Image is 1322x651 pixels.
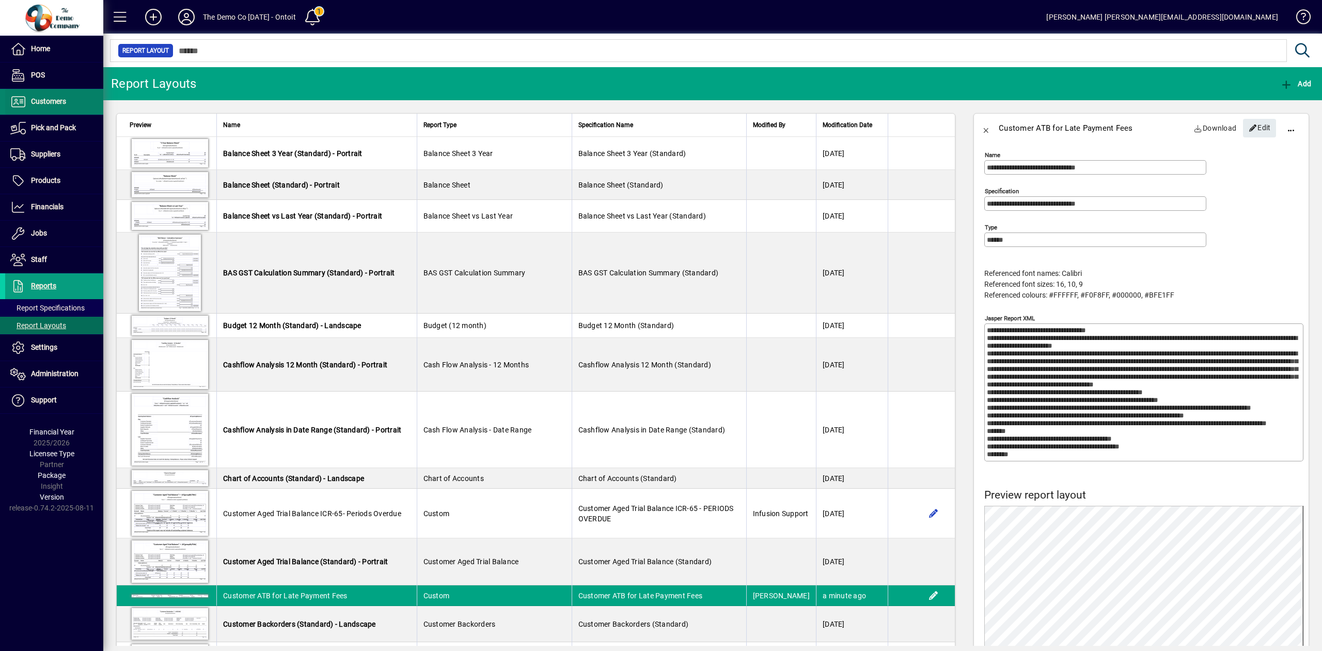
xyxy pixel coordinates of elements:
[10,321,66,330] span: Report Layouts
[137,8,170,26] button: Add
[170,8,203,26] button: Profile
[223,592,348,600] span: Customer ATB for Late Payment Fees
[578,592,703,600] span: Customer ATB for Late Payment Fees
[423,119,565,131] div: Report Type
[816,170,888,200] td: [DATE]
[5,142,103,167] a: Suppliers
[31,282,56,290] span: Reports
[753,119,785,131] span: Modified By
[38,471,66,479] span: Package
[423,321,486,330] span: Budget (12 month)
[31,255,47,263] span: Staff
[925,505,942,522] button: Edit
[223,149,363,158] span: Balance Sheet 3 Year (Standard) - Portrait
[5,168,103,194] a: Products
[985,151,1000,159] mat-label: Name
[5,361,103,387] a: Administration
[423,212,513,220] span: Balance Sheet vs Last Year
[223,119,240,131] span: Name
[29,428,74,436] span: Financial Year
[985,315,1035,322] mat-label: Jasper Report XML
[223,212,382,220] span: Balance Sheet vs Last Year (Standard) - Portrait
[423,149,493,158] span: Balance Sheet 3 Year
[578,620,689,628] span: Customer Backorders (Standard)
[31,396,57,404] span: Support
[753,592,810,600] span: [PERSON_NAME]
[1279,116,1303,141] button: More options
[578,557,712,566] span: Customer Aged Trial Balance (Standard)
[31,203,64,211] span: Financials
[816,489,888,538] td: [DATE]
[578,269,719,277] span: BAS GST Calculation Summary (Standard)
[423,592,450,600] span: Custom
[1194,120,1237,136] span: Download
[223,361,387,369] span: Cashflow Analysis 12 Month (Standard) - Portrait
[984,489,1303,502] h4: Preview report layout
[5,388,103,413] a: Support
[984,269,1082,277] span: Referenced font names: Calibri
[31,229,47,237] span: Jobs
[122,45,169,56] span: Report Layout
[5,89,103,115] a: Customers
[578,426,726,434] span: Cashflow Analysis in Date Range (Standard)
[1046,9,1278,25] div: [PERSON_NAME] [PERSON_NAME][EMAIL_ADDRESS][DOMAIN_NAME]
[29,450,74,458] span: Licensee Type
[816,137,888,170] td: [DATE]
[40,493,64,501] span: Version
[578,321,674,330] span: Budget 12 Month (Standard)
[974,116,999,141] button: Back
[223,119,411,131] div: Name
[1280,80,1311,88] span: Add
[111,75,197,92] div: Report Layouts
[925,587,942,604] button: Edit
[823,119,882,131] div: Modification Date
[985,188,1019,195] mat-label: Specification
[578,181,664,189] span: Balance Sheet (Standard)
[816,538,888,585] td: [DATE]
[223,426,401,434] span: Cashflow Analysis in Date Range (Standard) - Portrait
[31,71,45,79] span: POS
[816,606,888,642] td: [DATE]
[130,119,151,131] span: Preview
[5,317,103,334] a: Report Layouts
[223,474,364,483] span: Chart of Accounts (Standard) - Landscape
[423,361,529,369] span: Cash Flow Analysis - 12 Months
[1249,119,1271,136] span: Edit
[423,620,496,628] span: Customer Backorders
[31,343,57,351] span: Settings
[816,200,888,233] td: [DATE]
[816,233,888,314] td: [DATE]
[5,36,103,62] a: Home
[578,212,706,220] span: Balance Sheet vs Last Year (Standard)
[31,176,60,184] span: Products
[423,509,450,518] span: Custom
[423,557,519,566] span: Customer Aged Trial Balance
[578,119,633,131] span: Specification Name
[5,115,103,141] a: Pick and Pack
[31,44,50,53] span: Home
[423,426,532,434] span: Cash Flow Analysis - Date Range
[223,269,395,277] span: BAS GST Calculation Summary (Standard) - Portrait
[423,269,526,277] span: BAS GST Calculation Summary
[816,468,888,489] td: [DATE]
[5,194,103,220] a: Financials
[985,224,997,231] mat-label: Type
[578,361,711,369] span: Cashflow Analysis 12 Month (Standard)
[816,392,888,468] td: [DATE]
[578,119,740,131] div: Specification Name
[423,181,470,189] span: Balance Sheet
[31,123,76,132] span: Pick and Pack
[423,119,457,131] span: Report Type
[5,299,103,317] a: Report Specifications
[223,557,388,566] span: Customer Aged Trial Balance (Standard) - Portrait
[31,369,78,378] span: Administration
[578,504,734,523] span: Customer Aged Trial Balance ICR-65 - PERIODS OVERDUE
[5,335,103,361] a: Settings
[10,304,85,312] span: Report Specifications
[578,149,686,158] span: Balance Sheet 3 Year (Standard)
[223,509,401,518] span: Customer Aged Trial Balance ICR-65- Periods Overdue
[31,150,60,158] span: Suppliers
[223,321,361,330] span: Budget 12 Month (Standard) - Landscape
[203,9,296,25] div: The Demo Co [DATE] - Ontoit
[223,181,340,189] span: Balance Sheet (Standard) - Portrait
